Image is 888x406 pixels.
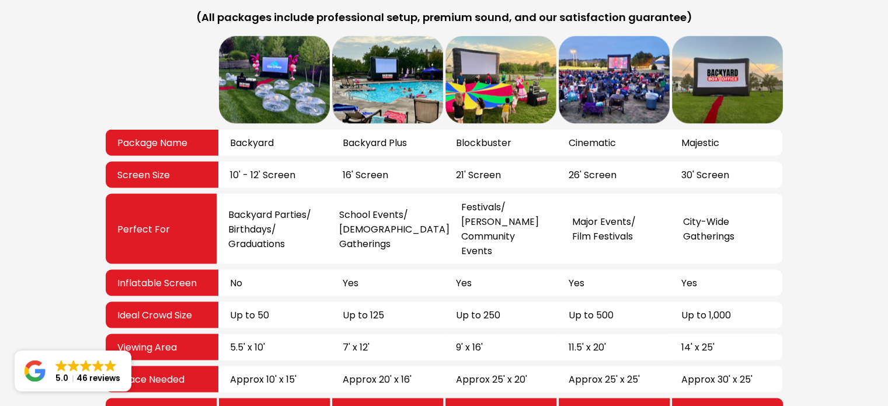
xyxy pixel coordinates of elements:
[117,372,184,386] span: Space Needed
[117,339,177,354] span: Viewing Area
[117,135,187,150] span: Package Name
[230,307,269,322] span: Up to 50
[681,307,731,322] span: Up to 1,000
[683,214,734,243] span: City-Wide Gatherings
[569,135,616,150] span: Cinematic
[343,135,407,150] span: Backyard Plus
[230,167,295,182] span: 10' - 12' Screen
[230,135,274,150] span: Backyard
[569,372,640,386] span: Approx 25' x 25'
[343,372,412,386] span: Approx 20' x 16'
[461,199,560,258] span: Festivals/ [PERSON_NAME] Community Events
[106,11,783,24] h2: (All packages include professional setup, premium sound, and our satisfaction guarantee)
[455,372,527,386] span: Approx 25' x 20'
[230,372,297,386] span: Approx 10' x 15'
[681,135,719,150] span: Majestic
[455,275,471,290] span: Yes
[343,275,358,290] span: Yes
[681,167,729,182] span: 30' Screen
[339,207,450,251] span: School Events/ [DEMOGRAPHIC_DATA] Gatherings
[455,167,500,182] span: 21' Screen
[117,307,192,322] span: Ideal Crowd Size
[681,339,715,354] span: 14' x 25'
[569,167,617,182] span: 26' Screen
[572,214,636,243] span: Major Events/ Film Festivals
[343,339,370,354] span: 7' x 12'
[569,339,606,354] span: 11.5' x 20'
[343,307,384,322] span: Up to 125
[228,207,311,251] span: Backyard Parties/ Birthdays/ Graduations
[455,339,482,354] span: 9' x 16'
[343,167,388,182] span: 16' Screen
[117,275,197,290] span: Inflatable Screen
[569,307,614,322] span: Up to 500
[569,275,584,290] span: Yes
[15,351,131,391] a: Close GoogleGoogleGoogleGoogleGoogle 5.046 reviews
[455,307,500,322] span: Up to 250
[681,372,753,386] span: Approx 30' x 25'
[117,221,170,236] span: Perfect For
[230,275,242,290] span: No
[230,339,265,354] span: 5.5' x 10'
[117,167,170,182] span: Screen Size
[455,135,511,150] span: Blockbuster
[681,275,697,290] span: Yes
